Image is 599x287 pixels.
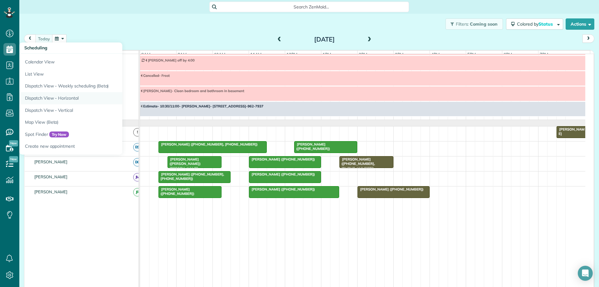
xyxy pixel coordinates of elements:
span: [PERSON_NAME] off by 4:00 [145,58,195,62]
span: New [9,140,18,146]
span: [PERSON_NAME] [556,127,585,136]
span: Status [538,21,554,27]
span: BS [133,143,142,151]
div: Open Intercom Messenger [578,266,593,281]
span: 2pm [358,52,368,57]
span: Filters: [456,21,469,27]
span: 3pm [394,52,405,57]
button: prev [24,34,36,43]
span: [PERSON_NAME] [33,159,69,164]
span: [PERSON_NAME] ([PHONE_NUMBER]) [249,172,315,176]
button: today [35,34,53,43]
span: 6pm [502,52,513,57]
span: 10am [213,52,227,57]
span: [PERSON_NAME] [33,189,69,194]
h2: [DATE] [285,36,363,43]
a: Dispatch View - Horizontal [19,92,175,104]
span: Estimate- 10:30/11:00- [PERSON_NAME]- [STREET_ADDRESS]-962-7937 [140,104,264,108]
a: Dispatch View - Vertical [19,104,175,116]
a: Calendar View [19,54,175,68]
span: 5pm [466,52,477,57]
span: [PERSON_NAME] ([PHONE_NUMBER], [PHONE_NUMBER]) [158,172,224,181]
span: Colored by [517,21,555,27]
span: [PERSON_NAME] ([PHONE_NUMBER], [PHONE_NUMBER]) [339,157,375,171]
span: Try Now [49,131,69,138]
span: 12pm [285,52,299,57]
a: Create new appointment [19,140,175,155]
span: 7pm [538,52,549,57]
span: 9am [177,52,188,57]
span: Scheduling [24,45,47,51]
span: [PERSON_NAME] ([PERSON_NAME]) [PERSON_NAME] ([PHONE_NUMBER], [PHONE_NUMBER]) [167,157,203,179]
span: [PERSON_NAME] [33,174,69,179]
span: 8am [140,52,152,57]
span: BC [133,158,142,166]
span: [PERSON_NAME] ([PHONE_NUMBER]) [294,142,330,151]
a: List View [19,68,175,80]
button: next [582,34,594,43]
button: Colored byStatus [506,18,563,30]
span: 4pm [430,52,441,57]
span: Cancelled- Frost [140,73,170,78]
a: Map View (Beta) [19,116,175,128]
span: New [9,156,18,162]
span: [PERSON_NAME] ([PHONE_NUMBER], [PHONE_NUMBER]) [158,142,258,146]
span: Coming soon [470,21,498,27]
span: [PERSON_NAME] ([PHONE_NUMBER]) [357,187,424,191]
a: Spot FinderTry Now [19,128,175,141]
span: 1pm [321,52,332,57]
span: 11am [249,52,263,57]
a: Dispatch View - Weekly scheduling (Beta) [19,80,175,92]
span: [PERSON_NAME]- Clean bedroom and bathroom in basement [140,89,245,93]
span: [PERSON_NAME] ([PHONE_NUMBER]) [249,157,315,161]
span: [PERSON_NAME] ([PHONE_NUMBER]) [249,187,315,191]
button: Actions [566,18,594,30]
span: ! [133,128,142,136]
span: JM [133,173,142,181]
span: [PERSON_NAME] ([PHONE_NUMBER]) [158,187,195,196]
span: JR [133,188,142,196]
